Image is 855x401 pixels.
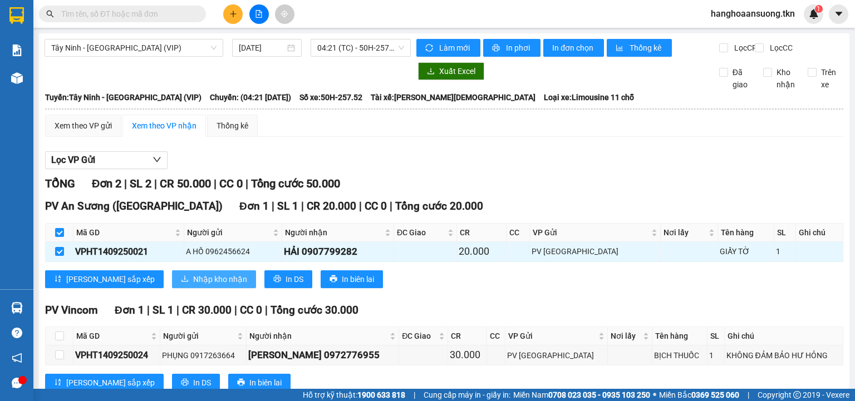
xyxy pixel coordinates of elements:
[265,304,268,316] span: |
[418,62,484,80] button: downloadXuất Excel
[223,4,243,24] button: plus
[9,7,24,24] img: logo-vxr
[229,10,237,18] span: plus
[487,327,505,345] th: CC
[277,200,298,212] span: SL 1
[815,5,823,13] sup: 1
[73,242,184,261] td: VPHT1409250021
[654,349,705,362] div: BỊCH THUỐC
[11,44,23,56] img: solution-icon
[532,245,659,258] div: PV [GEOGRAPHIC_DATA]
[796,224,843,242] th: Ghi chú
[214,177,217,190] span: |
[54,378,62,387] span: sort-ascending
[483,39,540,57] button: printerIn phơi
[162,349,245,362] div: PHỤNG 0917263664
[285,226,382,239] span: Người nhận
[416,39,480,57] button: syncLàm mới
[718,224,774,242] th: Tên hàng
[172,374,220,392] button: printerIn DS
[544,91,634,103] span: Loại xe: Limousine 11 chỗ
[317,39,405,56] span: 04:21 (TC) - 50H-257.52
[543,39,604,57] button: In đơn chọn
[286,273,303,285] span: In DS
[248,348,397,363] div: [PERSON_NAME] 0972776955
[321,270,383,288] button: printerIn biên lai
[273,275,281,284] span: printer
[237,378,245,387] span: printer
[508,330,596,342] span: VP Gửi
[11,302,23,314] img: warehouse-icon
[793,391,801,399] span: copyright
[115,304,144,316] span: Đơn 1
[607,39,672,57] button: bar-chartThống kê
[664,226,706,239] span: Nơi lấy
[505,345,608,365] td: PV Hòa Thành
[54,275,62,284] span: sort-ascending
[46,10,54,18] span: search
[51,153,95,167] span: Lọc VP Gửi
[217,120,248,132] div: Thống kê
[303,389,405,401] span: Hỗ trợ kỹ thuật:
[181,275,189,284] span: download
[181,378,189,387] span: printer
[245,177,248,190] span: |
[720,245,772,258] div: GIẤY TỜ
[228,374,291,392] button: printerIn biên lai
[492,44,502,53] span: printer
[459,244,504,259] div: 20.000
[193,273,247,285] span: Nhập kho nhận
[702,7,804,21] span: hanghoaansuong.tkn
[176,304,179,316] span: |
[45,93,202,102] b: Tuyến: Tây Ninh - [GEOGRAPHIC_DATA] (VIP)
[450,347,485,363] div: 30.000
[187,226,271,239] span: Người gửi
[45,374,164,392] button: sort-ascending[PERSON_NAME] sắp xếp
[829,4,848,24] button: caret-down
[772,66,799,91] span: Kho nhận
[11,72,23,84] img: warehouse-icon
[834,9,844,19] span: caret-down
[397,226,445,239] span: ĐC Giao
[124,177,127,190] span: |
[275,4,294,24] button: aim
[730,42,759,54] span: Lọc CR
[251,177,340,190] span: Tổng cước 50.000
[809,9,819,19] img: icon-new-feature
[365,200,387,212] span: CC 0
[210,91,291,103] span: Chuyến: (04:21 [DATE])
[330,275,337,284] span: printer
[73,345,160,365] td: VPHT1409250024
[513,389,650,401] span: Miền Nam
[281,10,288,18] span: aim
[402,330,436,342] span: ĐC Giao
[817,66,844,91] span: Trên xe
[239,42,284,54] input: 15/09/2025
[132,120,196,132] div: Xem theo VP nhận
[264,270,312,288] button: printerIn DS
[61,8,193,20] input: Tìm tên, số ĐT hoặc mã đơn
[448,327,487,345] th: CR
[507,349,606,362] div: PV [GEOGRAPHIC_DATA]
[45,304,98,316] span: PV Vincom
[506,42,532,54] span: In phơi
[75,348,158,362] div: VPHT1409250024
[75,245,182,259] div: VPHT1409250021
[548,390,650,399] strong: 0708 023 035 - 0935 103 250
[299,91,362,103] span: Số xe: 50H-257.52
[154,177,157,190] span: |
[357,390,405,399] strong: 1900 633 818
[301,200,304,212] span: |
[249,377,282,389] span: In biên lai
[439,42,471,54] span: Làm mới
[414,389,415,401] span: |
[130,177,151,190] span: SL 2
[691,390,739,399] strong: 0369 525 060
[76,226,173,239] span: Mã GD
[12,328,22,338] span: question-circle
[182,304,232,316] span: CR 30.000
[66,377,155,389] span: [PERSON_NAME] sắp xếp
[611,330,641,342] span: Nơi lấy
[659,389,739,401] span: Miền Bắc
[725,327,843,345] th: Ghi chú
